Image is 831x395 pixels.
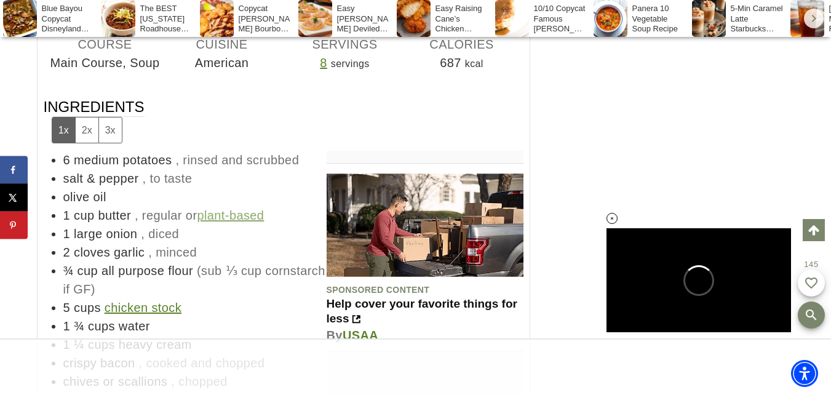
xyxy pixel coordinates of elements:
span: Main Course, Soup [47,54,164,72]
span: (sub ⅓ cup cornstarch if GF) [63,264,325,296]
span: butter [98,209,131,222]
span: cups [74,301,101,314]
span: cups [88,319,115,333]
div: Accessibility Menu [791,360,818,387]
a: 3rd party ad, opens in a new window [343,329,378,342]
span: Servings [287,35,404,54]
span: 1 [63,209,71,222]
span: cup [74,209,94,222]
span: 1 ¼ [63,338,85,351]
span: ¾ [63,264,74,277]
span: Course [47,35,164,54]
span: , rinsed and scrubbed [175,153,299,167]
span: 1 [63,227,71,241]
button: Adjust servings by 2x [75,118,98,143]
span: Calories [404,35,520,54]
a: 3rd party ad, opens in a new window [327,297,523,326]
span: 6 [63,153,71,167]
span: Ingredients [44,97,145,143]
span: 2 [63,245,71,259]
a: 3rd party ad, opens in a new window [327,170,523,281]
span: , minced [148,245,197,259]
a: Adjust recipe servings [320,56,327,70]
span: American [164,54,280,72]
span: salt & pepper [63,172,139,185]
span: medium [74,153,119,167]
span: kcal [465,58,483,69]
span: servings [331,58,370,69]
span: cloves [74,245,110,259]
span: olive oil [63,190,106,204]
span: 5 [63,301,71,314]
span: garlic [114,245,145,259]
img: Help cover your favorite things for less [327,170,523,281]
a: chicken stock [105,301,181,314]
span: , to taste [143,172,193,185]
button: Adjust servings by 3x [98,118,122,143]
span: water [119,319,150,333]
span: , diced [141,227,179,241]
span: all purpose flour [101,264,193,277]
button: Adjust servings by 1x [52,118,75,143]
span: Cuisine [164,35,280,54]
iframe: Advertisement [192,340,640,395]
span: onion [106,227,137,241]
span: Sponsored Content [327,285,430,295]
span: cup [78,264,98,277]
span: potatoes [123,153,172,167]
a: Scroll to top [803,219,825,241]
p: By [327,326,523,345]
span: large [74,227,102,241]
span: cups [88,338,115,351]
a: plant-based [197,209,264,222]
span: , regular or [135,209,264,222]
span: heavy cream [119,338,192,351]
h3: Help cover your favorite things for less [327,297,523,326]
iframe: Advertisement [586,62,782,92]
span: 1 ¾ [63,319,85,333]
span: 687 [440,56,461,70]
